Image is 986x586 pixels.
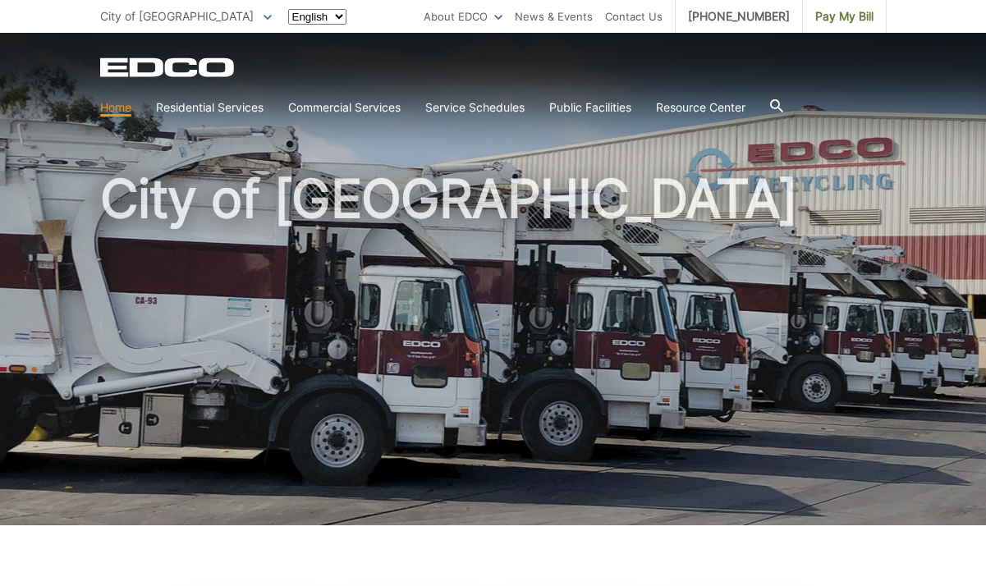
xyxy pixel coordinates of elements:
[288,9,346,25] select: Select a language
[549,98,631,117] a: Public Facilities
[288,98,401,117] a: Commercial Services
[815,7,874,25] span: Pay My Bill
[605,7,663,25] a: Contact Us
[100,98,131,117] a: Home
[424,7,502,25] a: About EDCO
[100,57,236,77] a: EDCD logo. Return to the homepage.
[515,7,593,25] a: News & Events
[100,9,254,23] span: City of [GEOGRAPHIC_DATA]
[156,98,264,117] a: Residential Services
[656,98,745,117] a: Resource Center
[100,172,887,533] h1: City of [GEOGRAPHIC_DATA]
[425,98,525,117] a: Service Schedules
